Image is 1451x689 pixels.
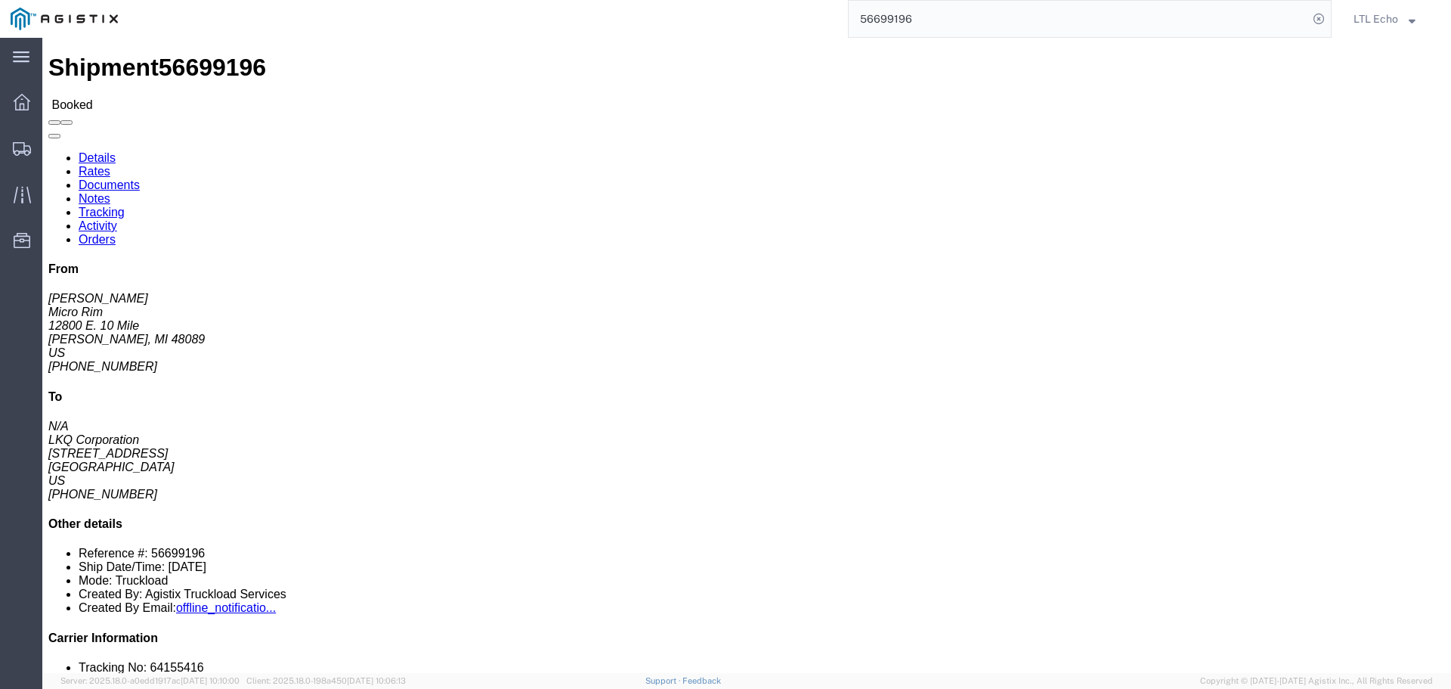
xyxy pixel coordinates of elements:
[246,676,406,685] span: Client: 2025.18.0-198a450
[60,676,240,685] span: Server: 2025.18.0-a0edd1917ac
[181,676,240,685] span: [DATE] 10:10:00
[1353,10,1430,28] button: LTL Echo
[682,676,721,685] a: Feedback
[347,676,406,685] span: [DATE] 10:06:13
[42,38,1451,673] iframe: FS Legacy Container
[849,1,1308,37] input: Search for shipment number, reference number
[11,8,118,30] img: logo
[1200,675,1433,687] span: Copyright © [DATE]-[DATE] Agistix Inc., All Rights Reserved
[1354,11,1398,27] span: LTL Echo
[645,676,683,685] a: Support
